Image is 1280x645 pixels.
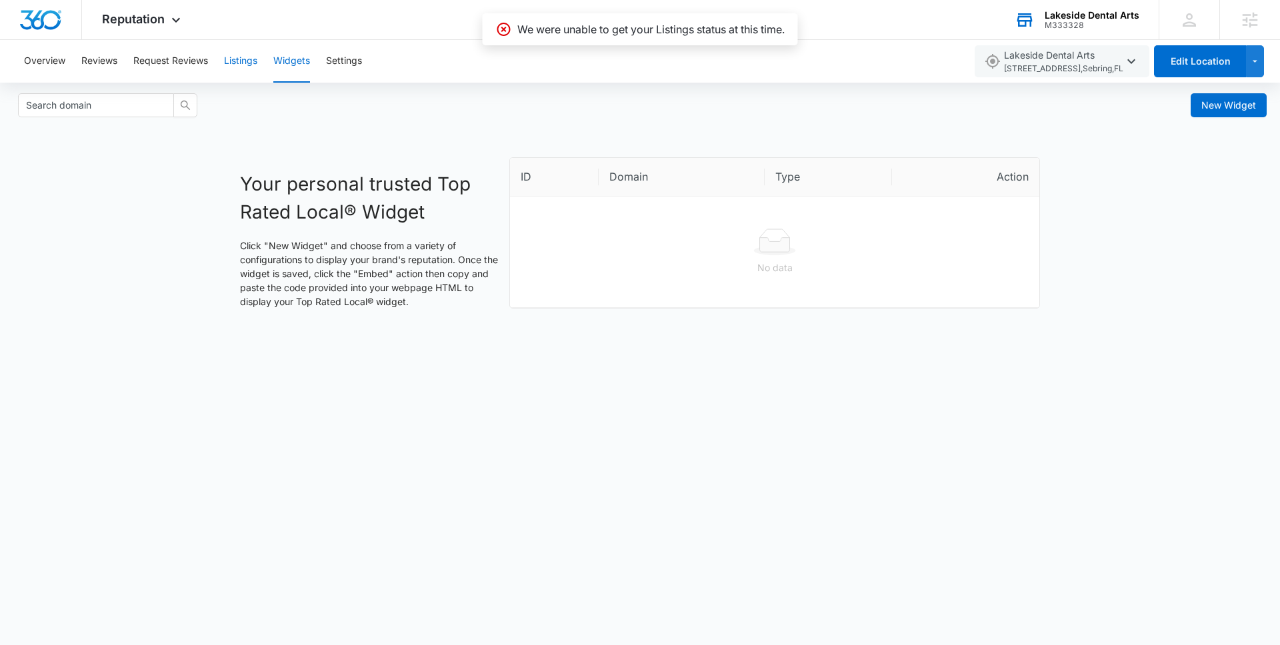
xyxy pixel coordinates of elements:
th: Action [892,158,1039,197]
span: search [174,100,197,111]
th: Domain [599,158,765,197]
p: We were unable to get your Listings status at this time. [517,21,785,37]
button: search [173,93,197,117]
th: ID [510,158,599,197]
button: Overview [24,40,65,83]
button: Reviews [81,40,117,83]
span: Reputation [102,12,165,26]
div: account name [1045,10,1139,21]
button: Listings [224,40,257,83]
button: Widgets [273,40,310,83]
button: Edit Location [1154,45,1246,77]
span: Lakeside Dental Arts [1004,48,1123,75]
span: [STREET_ADDRESS] , Sebring , FL [1004,63,1123,75]
button: New Widget [1191,93,1267,117]
button: Request Reviews [133,40,208,83]
div: account id [1045,21,1139,30]
h1: Your personal trusted Top Rated Local® Widget [240,170,501,226]
th: Type [765,158,892,197]
p: Click "New Widget" and choose from a variety of configurations to display your brand's reputation... [240,239,501,309]
button: Settings [326,40,362,83]
span: New Widget [1201,98,1256,113]
div: No data [521,261,1029,275]
input: Search domain [18,93,174,117]
button: Lakeside Dental Arts[STREET_ADDRESS],Sebring,FL [975,45,1149,77]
